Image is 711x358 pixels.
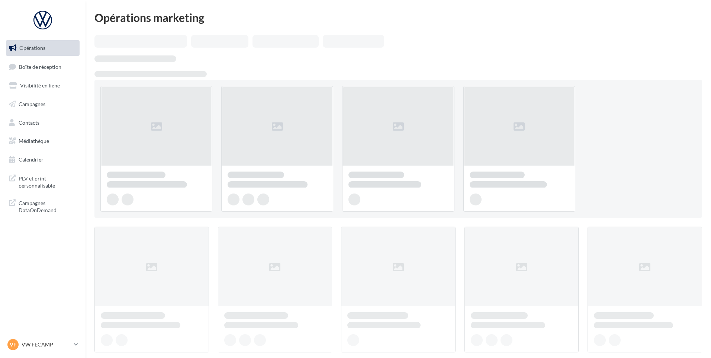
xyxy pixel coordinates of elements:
span: Boîte de réception [19,63,61,70]
a: VF VW FECAMP [6,338,80,352]
a: Contacts [4,115,81,131]
a: Boîte de réception [4,59,81,75]
span: Contacts [19,119,39,125]
a: PLV et print personnalisable [4,170,81,192]
a: Visibilité en ligne [4,78,81,93]
span: VF [10,341,16,348]
span: Campagnes [19,101,45,107]
span: PLV et print personnalisable [19,173,77,189]
div: Opérations marketing [94,12,702,23]
a: Calendrier [4,152,81,167]
a: Opérations [4,40,81,56]
span: Calendrier [19,156,44,163]
span: Médiathèque [19,138,49,144]
span: Opérations [19,45,45,51]
a: Campagnes DataOnDemand [4,195,81,217]
a: Médiathèque [4,133,81,149]
span: Campagnes DataOnDemand [19,198,77,214]
a: Campagnes [4,96,81,112]
span: Visibilité en ligne [20,82,60,89]
p: VW FECAMP [22,341,71,348]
